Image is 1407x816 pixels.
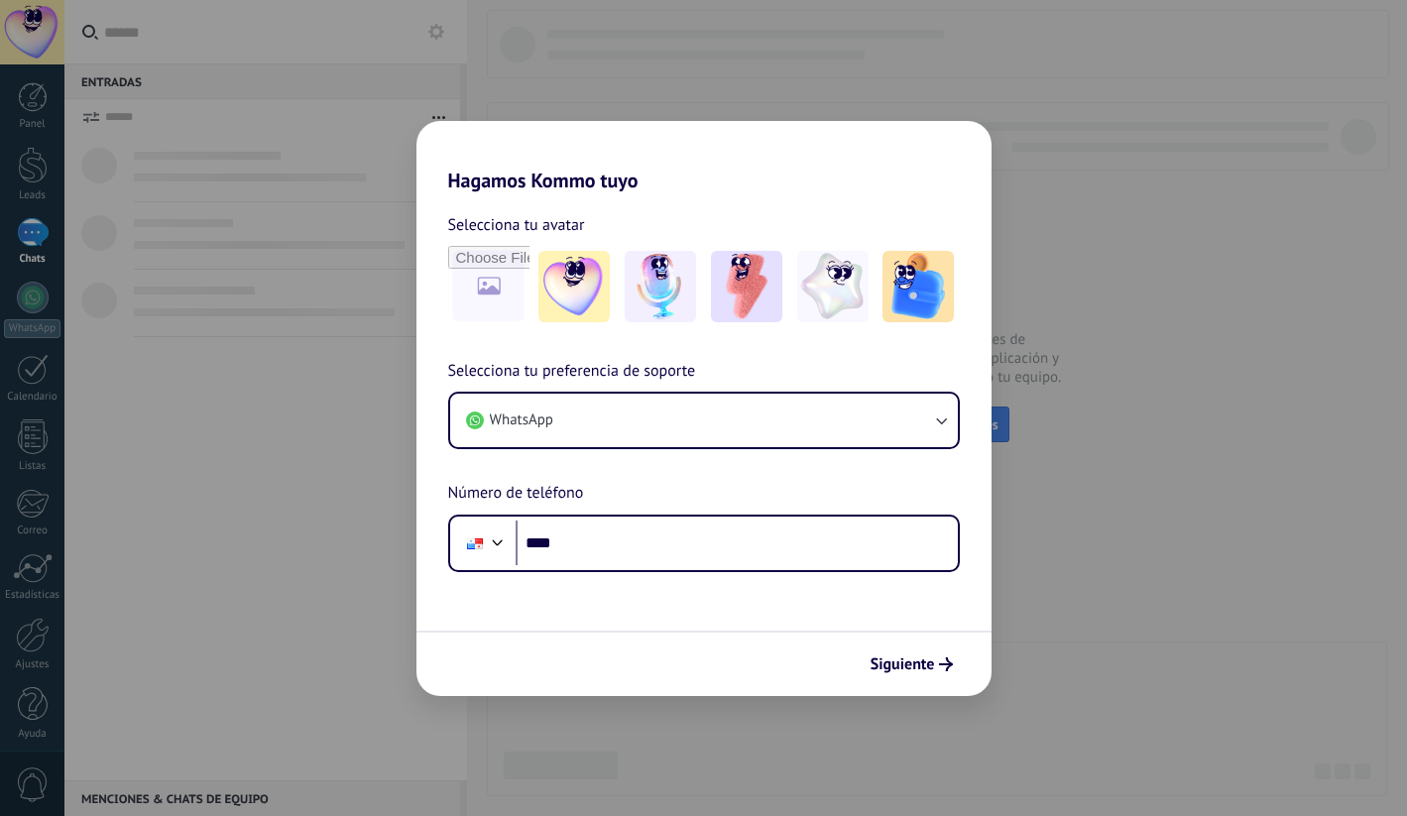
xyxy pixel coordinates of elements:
[882,251,954,322] img: -5.jpeg
[456,523,494,564] div: Panama: + 507
[490,410,553,430] span: WhatsApp
[711,251,782,322] img: -3.jpeg
[416,121,992,192] h2: Hagamos Kommo tuyo
[871,657,935,671] span: Siguiente
[862,647,962,681] button: Siguiente
[625,251,696,322] img: -2.jpeg
[538,251,610,322] img: -1.jpeg
[448,212,585,238] span: Selecciona tu avatar
[797,251,869,322] img: -4.jpeg
[448,359,696,385] span: Selecciona tu preferencia de soporte
[448,481,584,507] span: Número de teléfono
[450,394,958,447] button: WhatsApp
